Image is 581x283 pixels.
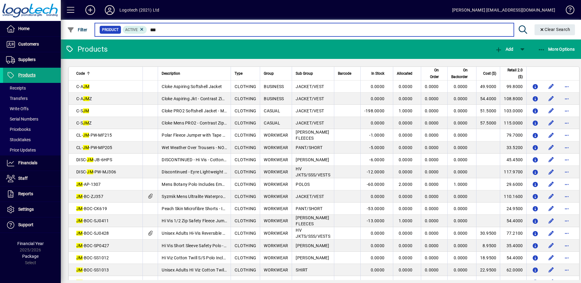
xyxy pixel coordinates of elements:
span: 0.0000 [425,133,439,138]
td: 35.4000 [500,240,526,252]
span: 0.0000 [454,108,468,113]
span: 0.0000 [454,145,468,150]
span: 0.0000 [425,206,439,211]
em: JM [83,133,89,138]
a: Write Offs [3,104,61,114]
span: 0.0000 [454,169,468,174]
span: 0.0000 [454,231,468,236]
span: 0.0000 [425,108,439,113]
div: [PERSON_NAME] [EMAIL_ADDRESS][DOMAIN_NAME] [452,5,555,15]
span: 0.0000 [425,218,439,223]
span: JACKET/VEST [296,84,324,89]
span: 0.0000 [454,121,468,125]
span: Allocated [397,70,412,77]
td: 54.4000 [476,93,500,105]
span: -AP-1307 [76,182,101,187]
span: Barcode [338,70,351,77]
span: 0.0000 [399,169,413,174]
span: [PERSON_NAME] FLEECES [296,130,329,141]
span: 0.0000 [425,255,439,260]
td: 22.9500 [476,264,500,276]
div: Type [235,70,256,77]
em: JM [76,268,83,272]
button: More options [562,204,572,213]
span: C-S Z [76,121,92,125]
span: CLOTHING [235,169,256,174]
em: JM [76,194,83,199]
td: 79.7000 [500,129,526,141]
span: CL- -PW-MP205 [76,145,112,150]
span: 0.0000 [399,243,413,248]
td: 110.1600 [500,190,526,203]
span: Product [102,27,119,33]
span: WORKWEAR [264,255,288,260]
div: In Stock [364,70,390,77]
span: 0.0000 [425,194,439,199]
span: Cloke Aspiring Jkt - Contrast Zip Pulls [162,96,235,101]
button: Edit [546,216,556,226]
td: 54.4000 [500,252,526,264]
span: Write Offs [6,106,29,111]
span: 0.0000 [371,268,385,272]
span: WORKWEAR [264,133,288,138]
em: JM [83,96,90,101]
span: 0.0000 [399,121,413,125]
span: C-A Z [76,96,92,101]
td: 18.9500 [476,252,500,264]
span: WORKWEAR [264,194,288,199]
div: On Order [425,67,444,80]
span: Mens Botany Polo Includes Embroidery - Left Chest - [PERSON_NAME] [162,182,298,187]
a: Serial Numbers [3,114,61,124]
span: -13.0000 [367,218,384,223]
span: -BOC-SS1012 [76,255,109,260]
span: 0.0000 [399,231,413,236]
span: CLOTHING [235,96,256,101]
span: Cloke Mens PRO2 - Contrast Zip pulls [162,121,234,125]
button: More options [562,167,572,177]
span: DISC- -JB-6HPS [76,157,112,162]
span: -53.0000 [367,206,384,211]
td: 29.6000 [500,178,526,190]
button: More options [562,155,572,165]
td: 49.9000 [476,80,500,93]
span: 0.0000 [454,96,468,101]
span: Type [235,70,242,77]
button: Edit [546,94,556,104]
span: Suppliers [18,57,36,62]
td: 62.0000 [500,264,526,276]
span: Customers [18,42,39,46]
span: Cost ($) [483,70,496,77]
span: CLOTHING [235,145,256,150]
span: -BOC-CK619 [76,206,107,211]
em: JM [83,145,89,150]
span: 0.0000 [399,96,413,101]
span: CLOTHING [235,206,256,211]
div: Allocated [397,70,418,77]
span: WORKWEAR [264,145,288,150]
span: 0.0000 [425,96,439,101]
span: -12.0000 [367,169,384,174]
span: PANT/SHORT [296,206,322,211]
button: More options [562,94,572,104]
span: 0.0000 [371,96,385,101]
span: DISC- -PW-MJ306 [76,169,116,174]
span: CLOTHING [235,157,256,162]
span: -5.0000 [369,145,384,150]
td: 103.0000 [500,105,526,117]
em: JM [83,84,90,89]
span: HV JKTS/SSS/VESTS [296,228,330,239]
span: 1.0000 [399,218,413,223]
span: CLOTHING [235,121,256,125]
button: More options [562,82,572,91]
span: 0.0000 [399,157,413,162]
div: On Backorder [451,67,473,80]
span: CLOTHING [235,218,256,223]
span: Clear Search [539,27,570,32]
mat-chip: Activation Status: Active [123,26,147,34]
td: 117.9700 [500,166,526,178]
span: CLOTHING [235,108,256,113]
span: Serial Numbers [6,117,38,121]
button: Edit [546,106,556,116]
td: 8.9500 [476,240,500,252]
span: 0.0000 [454,218,468,223]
